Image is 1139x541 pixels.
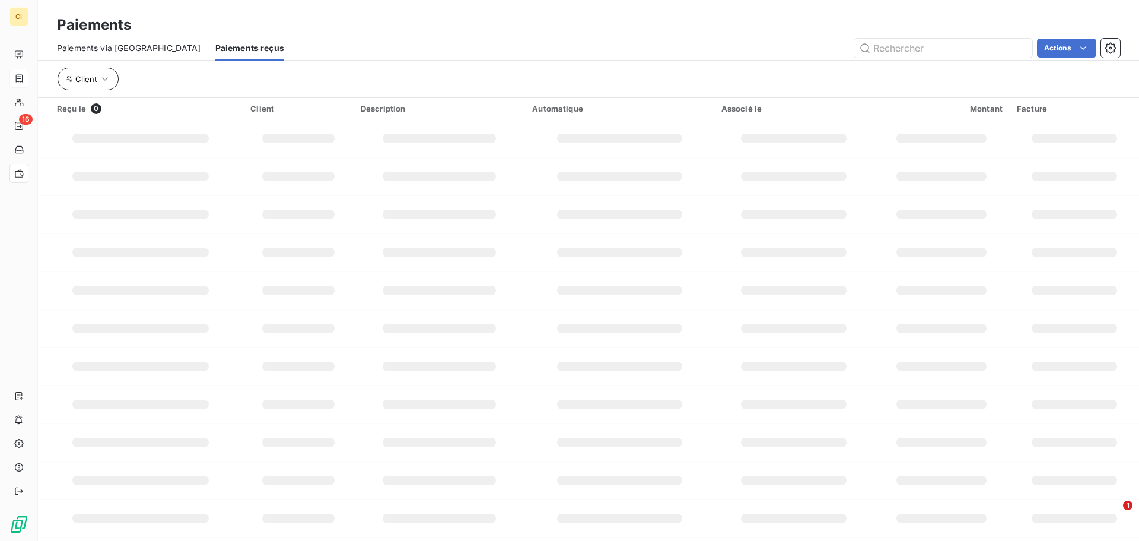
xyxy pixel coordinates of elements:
[361,104,518,113] div: Description
[9,7,28,26] div: CI
[57,14,131,36] h3: Paiements
[854,39,1032,58] input: Rechercher
[721,104,867,113] div: Associé le
[58,68,119,90] button: Client
[1037,39,1096,58] button: Actions
[57,42,201,54] span: Paiements via [GEOGRAPHIC_DATA]
[57,103,236,114] div: Reçu le
[1099,501,1127,529] iframe: Intercom live chat
[532,104,707,113] div: Automatique
[19,114,33,125] span: 16
[9,515,28,534] img: Logo LeanPay
[75,74,97,84] span: Client
[1123,501,1132,510] span: 1
[250,104,346,113] div: Client
[215,42,284,54] span: Paiements reçus
[91,103,101,114] span: 0
[1017,104,1132,113] div: Facture
[880,104,1003,113] div: Montant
